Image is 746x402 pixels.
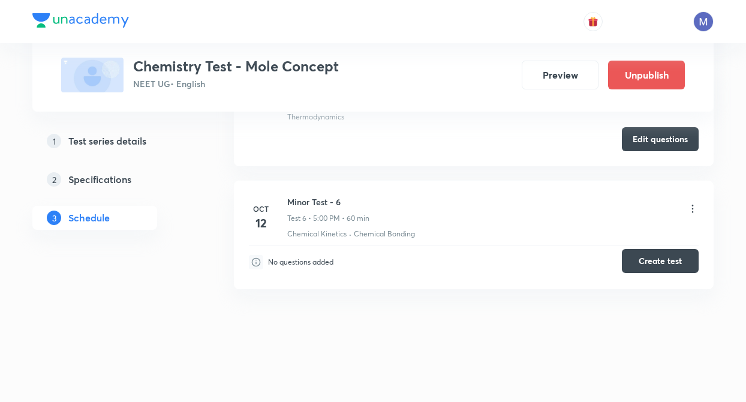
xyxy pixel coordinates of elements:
h6: Minor Test - 6 [287,196,369,208]
img: Company Logo [32,13,129,28]
h4: 12 [249,214,273,232]
button: Unpublish [608,61,685,89]
img: Mangilal Choudhary [693,11,714,32]
p: 1 [47,134,61,148]
p: NEET UG • English [133,77,339,90]
a: 2Specifications [32,167,195,191]
img: avatar [588,16,598,27]
div: · [349,229,351,239]
h6: Oct [249,203,273,214]
h5: Test series details [68,134,146,148]
a: Company Logo [32,13,129,31]
h3: Chemistry Test - Mole Concept [133,58,339,75]
p: Chemical Bonding [354,229,415,239]
button: Preview [522,61,598,89]
button: avatar [583,12,603,31]
h5: Specifications [68,172,131,187]
h5: Schedule [68,211,110,225]
a: 1Test series details [32,129,195,153]
button: Create test [622,249,699,273]
img: fallback-thumbnail.png [61,58,124,92]
p: No questions added [268,257,333,268]
p: Test 6 • 5:00 PM • 60 min [287,213,369,224]
p: Thermodynamics [287,112,344,122]
button: Edit questions [622,127,699,151]
img: infoIcon [249,255,263,269]
p: 3 [47,211,61,225]
p: 2 [47,172,61,187]
p: Chemical Kinetics [287,229,347,239]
